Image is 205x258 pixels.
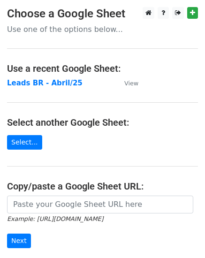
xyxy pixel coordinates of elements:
a: Select... [7,135,42,150]
h4: Select another Google Sheet: [7,117,198,128]
a: View [115,79,138,87]
input: Next [7,234,31,248]
h4: Use a recent Google Sheet: [7,63,198,74]
small: Example: [URL][DOMAIN_NAME] [7,215,103,222]
p: Use one of the options below... [7,24,198,34]
h3: Choose a Google Sheet [7,7,198,21]
small: View [124,80,138,87]
h4: Copy/paste a Google Sheet URL: [7,181,198,192]
input: Paste your Google Sheet URL here [7,196,193,213]
a: Leads BR - Abril/25 [7,79,83,87]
